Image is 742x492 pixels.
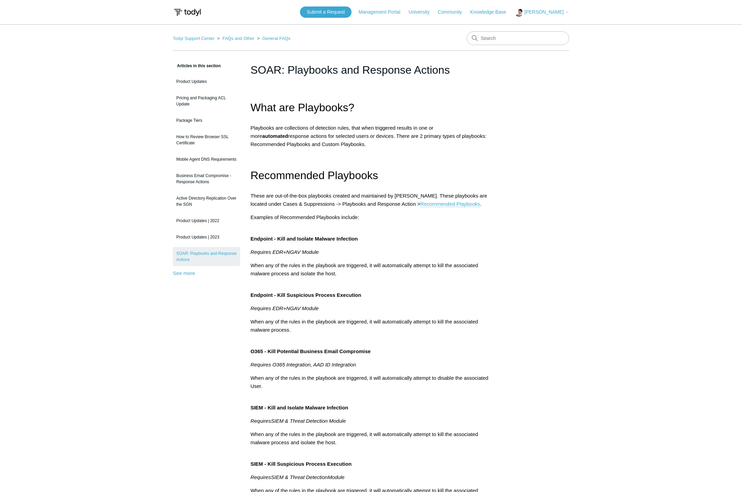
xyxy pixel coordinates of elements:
input: Search [467,31,569,45]
img: Todyl Support Center Help Center home page [173,6,202,19]
span: Endpoint - Kill Suspicious Process Execution [250,292,361,298]
span: Examples of Recommended Playbooks include: [250,214,359,220]
a: Community [438,9,469,16]
a: Recommended Playbooks [420,201,480,207]
strong: automated [262,133,288,139]
a: Product Updates [173,75,240,88]
a: Product Updates | 2023 [173,231,240,244]
span: Endpoint - Kill and Isolate Malware Infection [250,236,358,242]
span: Articles in this section [173,63,221,68]
a: Active Directory Replication Over the SGN [173,192,240,211]
a: How to Review Browser SSL Certificate [173,130,240,149]
a: Submit a Request [300,6,352,18]
span: When any of the rules in the playbook are triggered, it will automatically attempt to kill the as... [250,319,478,333]
span: Requires [250,474,271,480]
a: Mobile Agent DNS Requirements [173,153,240,166]
a: SOAR: Playbooks and Response Actions [173,247,240,266]
a: University [409,9,436,16]
li: FAQs and Other [216,36,256,41]
a: Management Portal [359,9,407,16]
span: Recommended Playbooks [250,169,378,182]
span: SIEM & Threat Detection [271,474,328,480]
li: Todyl Support Center [173,36,216,41]
span: When any of the rules in the playbook are triggered, it will automatically attempt to kill the as... [250,431,478,445]
a: See more [173,270,195,276]
span: When any of the rules in the playbook are triggered, it will automatically attempt to disable the... [250,375,488,389]
span: These are out-of-the-box playbooks created and maintained by [PERSON_NAME]. These playbooks are l... [250,193,487,207]
a: FAQs and Other [222,36,255,41]
a: Todyl Support Center [173,36,215,41]
a: Pricing and Packaging ACL Update [173,91,240,111]
span: SIEM - Kill and Isolate Malware Infection [250,405,348,410]
a: Business Email Compromise - Response Actions [173,169,240,188]
h1: SOAR: Playbooks and Response Actions [250,62,492,78]
em: Requires EDR+NGAV Module [250,305,319,311]
span: SIEM - Kill Suspicious Process Execution [250,461,352,467]
span: O365 - Kill Potential Business Email Compromise [250,348,371,354]
em: Requires O365 Integration, AAD ID Integration [250,362,356,367]
span: [PERSON_NAME] [524,9,564,15]
span: When any of the rules in the playbook are triggered, it will automatically attempt to kill the as... [250,262,478,276]
li: General FAQs [256,36,291,41]
span: Module [328,474,344,480]
em: Requires [250,418,271,424]
span: Playbooks are collections of detection rules, that when triggered results in one or more response... [250,125,486,147]
em: SIEM & Threat Detection Module [271,418,346,424]
span: What are Playbooks? [250,101,354,114]
a: General FAQs [262,36,290,41]
em: Requires EDR+NGAV Module [250,249,319,255]
a: Package Tiers [173,114,240,127]
a: Knowledge Base [470,9,513,16]
button: [PERSON_NAME] [514,8,569,17]
a: Product Updates | 2022 [173,214,240,227]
